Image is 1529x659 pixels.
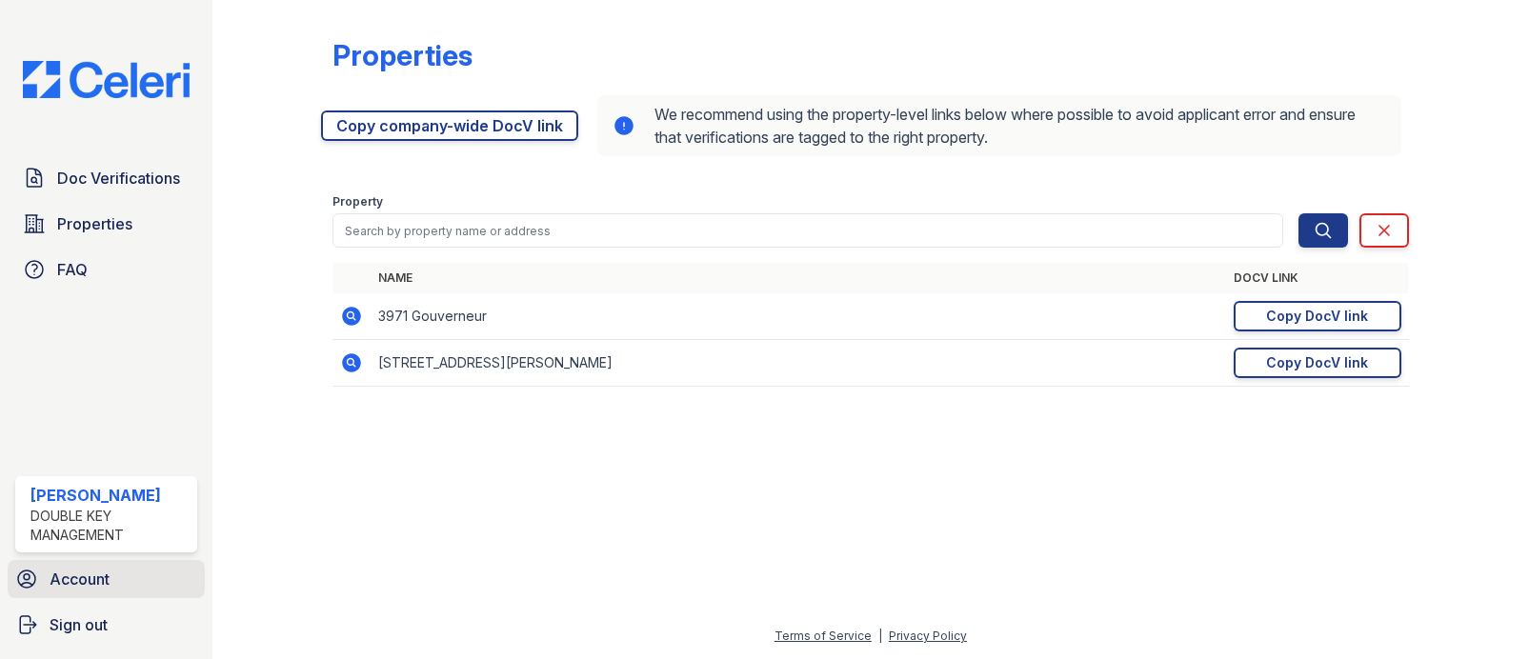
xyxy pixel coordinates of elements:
a: FAQ [15,250,197,289]
span: FAQ [57,258,88,281]
a: Properties [15,205,197,243]
img: CE_Logo_Blue-a8612792a0a2168367f1c8372b55b34899dd931a85d93a1a3d3e32e68fde9ad4.png [8,61,205,98]
div: We recommend using the property-level links below where possible to avoid applicant error and ens... [597,95,1401,156]
div: [PERSON_NAME] [30,484,190,507]
a: Terms of Service [775,629,872,643]
td: [STREET_ADDRESS][PERSON_NAME] [371,340,1226,387]
div: Properties [332,38,473,72]
div: Copy DocV link [1266,307,1368,326]
th: DocV Link [1226,263,1409,293]
a: Copy DocV link [1234,348,1401,378]
a: Sign out [8,606,205,644]
span: Account [50,568,110,590]
div: Copy DocV link [1266,353,1368,372]
a: Doc Verifications [15,159,197,197]
span: Sign out [50,613,108,636]
td: 3971 Gouverneur [371,293,1226,340]
span: Doc Verifications [57,167,180,190]
th: Name [371,263,1226,293]
div: | [878,629,882,643]
a: Privacy Policy [889,629,967,643]
div: Double Key Management [30,507,190,545]
a: Copy DocV link [1234,301,1401,331]
span: Properties [57,212,132,235]
label: Property [332,194,383,210]
a: Copy company-wide DocV link [321,110,578,141]
input: Search by property name or address [332,213,1283,248]
a: Account [8,560,205,598]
